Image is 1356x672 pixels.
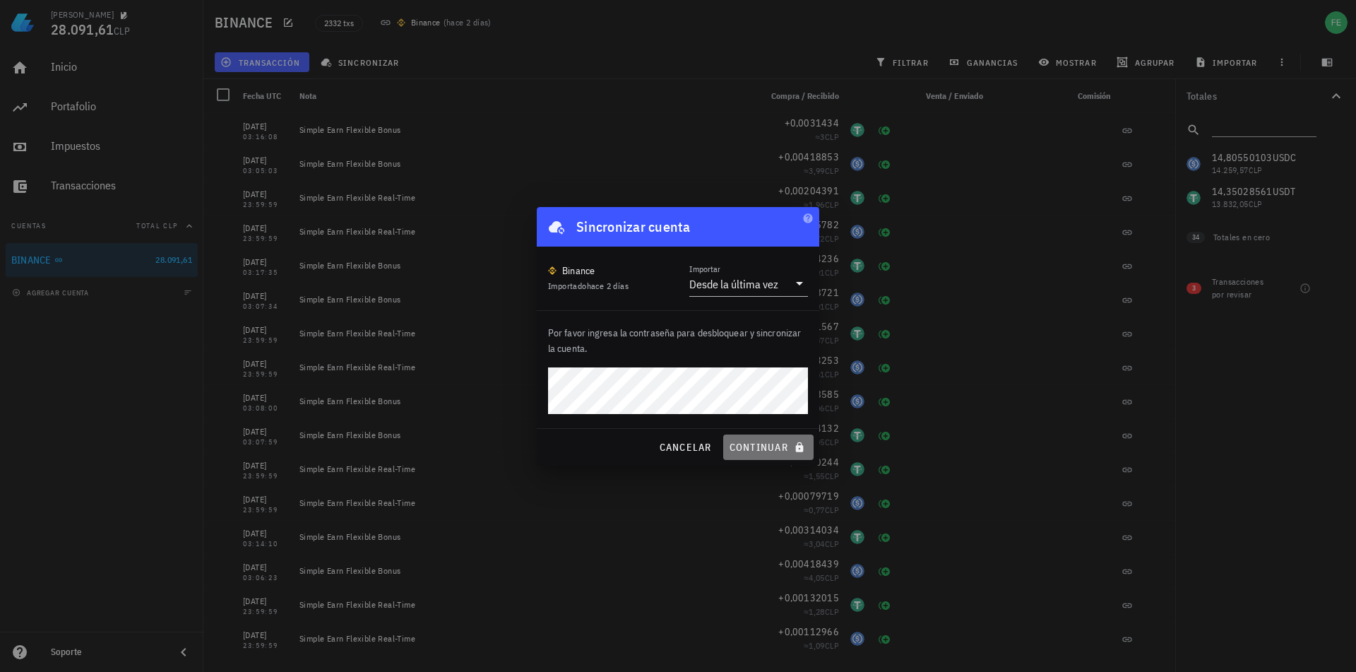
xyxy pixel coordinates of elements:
[689,277,778,291] div: Desde la última vez
[548,281,629,291] span: Importado
[689,272,808,296] div: ImportarDesde la última vez
[729,441,808,454] span: continuar
[587,281,629,291] span: hace 2 días
[576,216,691,238] div: Sincronizar cuenta
[548,325,808,356] p: Por favor ingresa la contraseña para desbloquear y sincronizar la cuenta.
[653,435,717,460] button: cancelar
[723,435,814,460] button: continuar
[658,441,711,454] span: cancelar
[548,266,557,275] img: 270.png
[562,264,595,278] div: Binance
[689,264,720,274] label: Importar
